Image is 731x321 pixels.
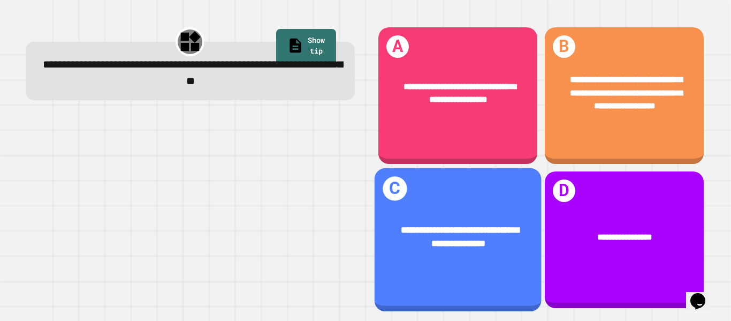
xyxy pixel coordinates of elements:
h1: D [553,180,576,203]
h1: C [383,176,407,200]
a: Show tip [276,29,336,65]
iframe: chat widget [686,278,720,310]
h1: A [386,35,409,58]
h1: B [553,35,576,58]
